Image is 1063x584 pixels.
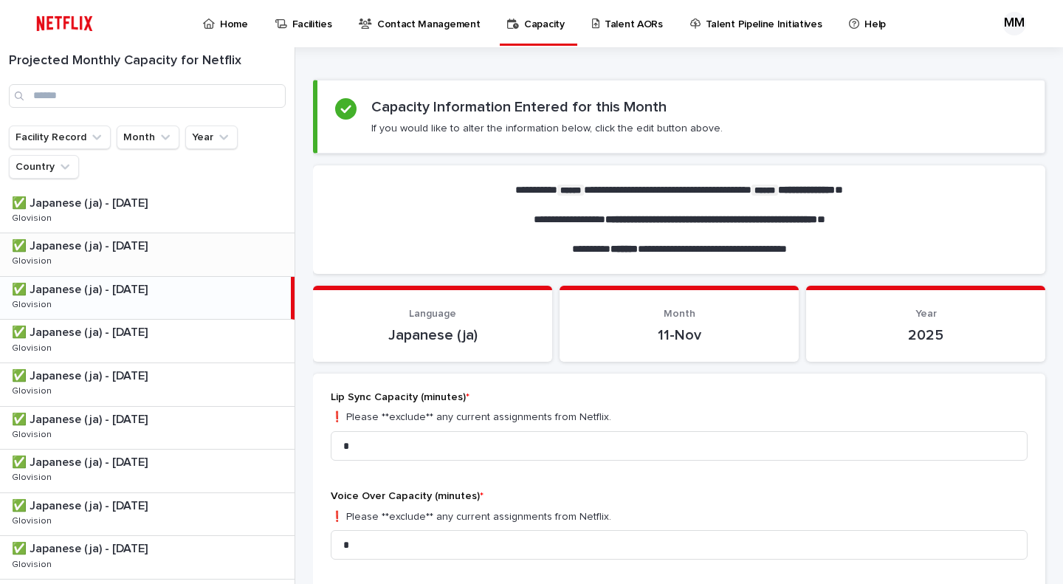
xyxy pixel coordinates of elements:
p: ✅ Japanese (ja) - [DATE] [12,236,151,253]
button: Facility Record [9,126,111,149]
p: ✅ Japanese (ja) - [DATE] [12,280,151,297]
p: Japanese (ja) [331,326,534,344]
div: MM [1002,12,1026,35]
button: Country [9,155,79,179]
h2: Capacity Information Entered for this Month [371,98,667,116]
p: Glovision [12,253,55,267]
p: Glovision [12,297,55,310]
button: Year [185,126,238,149]
p: Glovision [12,210,55,224]
p: ✅ Japanese (ja) - [DATE] [12,496,151,513]
p: Glovision [12,427,55,440]
span: Voice Over Capacity (minutes) [331,491,484,501]
p: Glovision [12,383,55,396]
p: Glovision [12,470,55,483]
p: ✅ Japanese (ja) - [DATE] [12,539,151,556]
p: ❗️ Please **exclude** any current assignments from Netflix. [331,410,1028,425]
p: ✅ Japanese (ja) - [DATE] [12,366,151,383]
p: Glovision [12,340,55,354]
p: If you would like to alter the information below, click the edit button above. [371,122,723,135]
p: 11-Nov [577,326,781,344]
span: Month [664,309,695,319]
input: Search [9,84,286,108]
p: 2025 [824,326,1028,344]
img: ifQbXi3ZQGMSEF7WDB7W [30,9,100,38]
span: Year [915,309,937,319]
span: Lip Sync Capacity (minutes) [331,392,469,402]
span: Language [409,309,456,319]
p: Glovision [12,557,55,570]
p: Glovision [12,513,55,526]
p: ❗️ Please **exclude** any current assignments from Netflix. [331,509,1028,525]
p: ✅ Japanese (ja) - [DATE] [12,193,151,210]
h1: Projected Monthly Capacity for Netflix [9,53,286,69]
p: ✅ Japanese (ja) - [DATE] [12,453,151,470]
button: Month [117,126,179,149]
p: ✅ Japanese (ja) - [DATE] [12,323,151,340]
p: ✅ Japanese (ja) - [DATE] [12,410,151,427]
